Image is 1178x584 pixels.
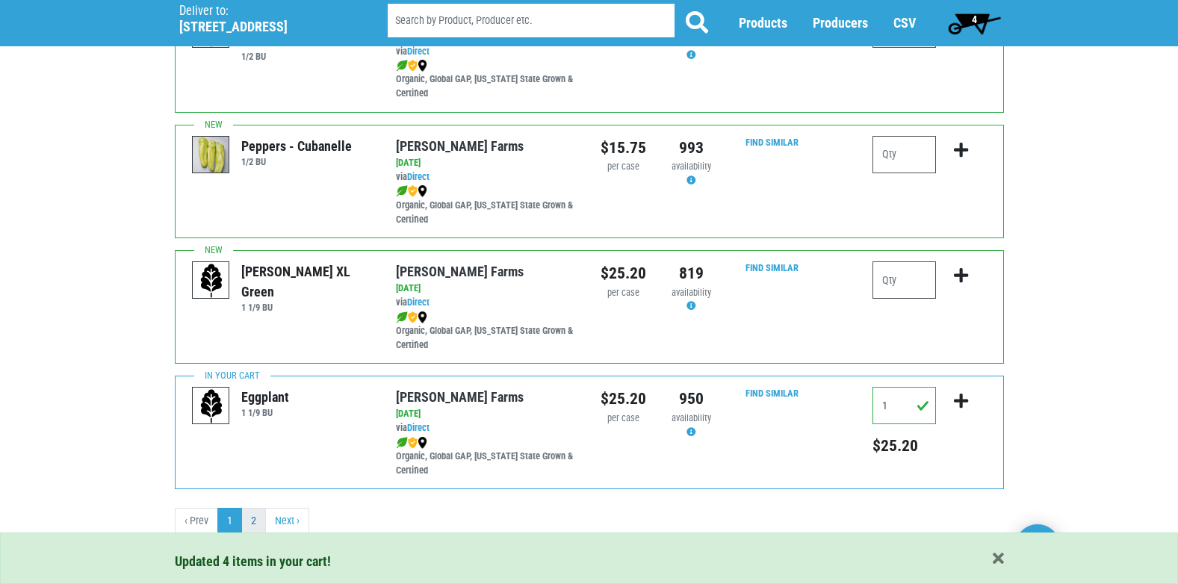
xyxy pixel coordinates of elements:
div: Peppers - Cubanelle [241,136,352,156]
h5: [STREET_ADDRESS] [179,19,350,35]
a: Producers [813,16,868,31]
img: safety-e55c860ca8c00a9c171001a62a92dabd.png [408,60,418,72]
h5: Total price [872,436,936,456]
span: 4 [972,13,977,25]
a: Direct [407,171,430,182]
a: [PERSON_NAME] Farms [396,138,524,154]
div: per case [601,411,646,426]
div: 819 [669,261,714,285]
input: Qty [872,387,936,424]
img: map_marker-0e94453035b3232a4d21701695807de9.png [418,437,427,449]
div: per case [601,286,646,300]
div: Availability may be subject to change. [669,411,714,440]
h6: 1 1/9 BU [241,302,373,313]
nav: pager [175,508,1004,535]
a: 4 [941,8,1008,38]
div: 950 [669,387,714,411]
h6: 1/2 BU [241,156,352,167]
img: thumbnail-0a21d7569dbf8d3013673048c6385dc6.png [193,137,230,174]
a: Find Similar [745,262,799,273]
a: Find Similar [745,137,799,148]
div: [DATE] [396,407,577,421]
a: Direct [407,422,430,433]
a: CSV [893,16,916,31]
img: placeholder-variety-43d6402dacf2d531de610a020419775a.svg [193,262,230,299]
a: next [265,508,309,535]
span: availability [672,161,711,172]
img: leaf-e5c59151409436ccce96b2ca1b28e03c.png [396,185,408,197]
div: Eggplant [241,387,289,407]
div: Organic, Global GAP, [US_STATE] State Grown & Certified [396,59,577,102]
p: Deliver to: [179,4,350,19]
div: [DATE] [396,156,577,170]
a: Direct [407,46,430,57]
img: safety-e55c860ca8c00a9c171001a62a92dabd.png [408,185,418,197]
a: Find Similar [745,388,799,399]
a: Peppers - Cubanelle [193,149,230,161]
h6: 1/2 BU [241,51,373,62]
img: map_marker-0e94453035b3232a4d21701695807de9.png [418,311,427,323]
input: Search by Product, Producer etc. [388,4,675,38]
a: Direct [407,296,430,308]
div: via [396,421,577,435]
img: leaf-e5c59151409436ccce96b2ca1b28e03c.png [396,437,408,449]
img: map_marker-0e94453035b3232a4d21701695807de9.png [418,185,427,197]
div: via [396,296,577,310]
img: safety-e55c860ca8c00a9c171001a62a92dabd.png [408,311,418,323]
div: Organic, Global GAP, [US_STATE] State Grown & Certified [396,435,577,478]
img: placeholder-variety-43d6402dacf2d531de610a020419775a.svg [193,388,230,425]
div: [PERSON_NAME] XL Green [241,261,373,302]
input: Qty [872,136,936,173]
div: $25.20 [601,387,646,411]
div: Updated 4 items in your cart! [175,551,1004,571]
div: Organic, Global GAP, [US_STATE] State Grown & Certified [396,310,577,352]
img: map_marker-0e94453035b3232a4d21701695807de9.png [418,60,427,72]
img: safety-e55c860ca8c00a9c171001a62a92dabd.png [408,437,418,449]
div: $15.75 [601,136,646,160]
div: [DATE] [396,282,577,296]
h6: 1 1/9 BU [241,407,289,418]
span: availability [672,412,711,423]
span: availability [672,287,711,298]
img: leaf-e5c59151409436ccce96b2ca1b28e03c.png [396,60,408,72]
div: via [396,45,577,59]
a: [PERSON_NAME] Farms [396,264,524,279]
a: 1 [217,508,242,535]
div: $25.20 [601,261,646,285]
a: [PERSON_NAME] Farms [396,389,524,405]
img: leaf-e5c59151409436ccce96b2ca1b28e03c.png [396,311,408,323]
div: via [396,170,577,184]
a: 2 [241,508,266,535]
input: Qty [872,261,936,299]
a: Products [739,16,787,31]
div: per case [601,160,646,174]
div: Organic, Global GAP, [US_STATE] State Grown & Certified [396,184,577,227]
div: 993 [669,136,714,160]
